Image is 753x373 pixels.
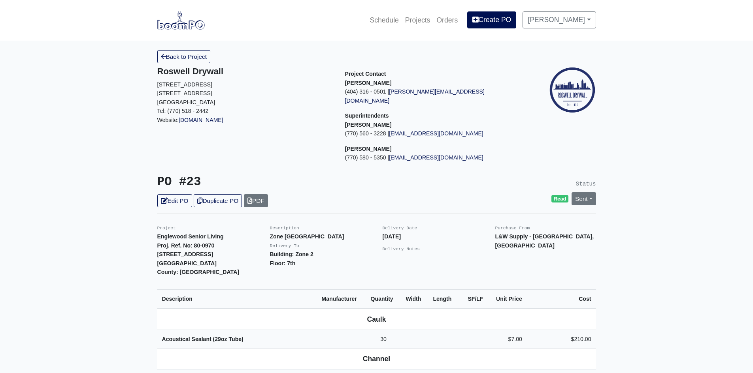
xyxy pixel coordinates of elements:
[157,289,317,308] th: Description
[389,154,483,161] a: [EMAIL_ADDRESS][DOMAIN_NAME]
[157,260,217,266] strong: [GEOGRAPHIC_DATA]
[317,289,366,308] th: Manufacturer
[157,89,333,98] p: [STREET_ADDRESS]
[345,146,392,152] strong: [PERSON_NAME]
[162,336,243,342] strong: Acoustical Sealant (29oz Tube)
[179,117,223,123] a: [DOMAIN_NAME]
[488,289,527,308] th: Unit Price
[270,233,344,240] strong: Zone [GEOGRAPHIC_DATA]
[345,112,389,119] span: Superintendents
[495,232,596,250] p: L&W Supply - [GEOGRAPHIC_DATA], [GEOGRAPHIC_DATA]
[157,226,176,231] small: Project
[495,226,530,231] small: Purchase From
[459,289,488,308] th: SF/LF
[157,66,333,124] div: Website:
[383,233,401,240] strong: [DATE]
[527,289,596,308] th: Cost
[428,289,459,308] th: Length
[345,71,386,77] span: Project Contact
[576,181,596,187] small: Status
[345,122,392,128] strong: [PERSON_NAME]
[366,289,401,308] th: Quantity
[157,107,333,116] p: Tel: (770) 518 - 2442
[366,11,402,29] a: Schedule
[572,192,596,205] a: Sent
[345,153,521,162] p: (770) 580 - 5350 |
[367,315,386,323] b: Caulk
[523,11,596,28] a: [PERSON_NAME]
[363,355,390,363] b: Channel
[157,175,371,189] h3: PO #23
[157,98,333,107] p: [GEOGRAPHIC_DATA]
[527,330,596,349] td: $210.00
[383,247,420,251] small: Delivery Notes
[157,80,333,89] p: [STREET_ADDRESS]
[157,11,205,29] img: boomPO
[270,251,313,257] strong: Building: Zone 2
[488,330,527,349] td: $7.00
[157,233,224,240] strong: Englewood Senior Living
[551,195,568,203] span: Read
[157,269,240,275] strong: County: [GEOGRAPHIC_DATA]
[345,129,521,138] p: (770) 560 - 3228 |
[383,226,417,231] small: Delivery Date
[157,242,215,249] strong: Proj. Ref. No: 80-0970
[270,244,299,248] small: Delivery To
[244,194,268,207] a: PDF
[402,11,434,29] a: Projects
[345,87,521,105] p: (404) 316 - 0501 |
[467,11,516,28] a: Create PO
[366,330,401,349] td: 30
[157,50,211,63] a: Back to Project
[345,88,485,104] a: [PERSON_NAME][EMAIL_ADDRESS][DOMAIN_NAME]
[401,289,428,308] th: Width
[270,260,296,266] strong: Floor: 7th
[157,66,333,77] h5: Roswell Drywall
[345,80,392,86] strong: [PERSON_NAME]
[157,251,213,257] strong: [STREET_ADDRESS]
[433,11,461,29] a: Orders
[157,194,192,207] a: Edit PO
[389,130,483,137] a: [EMAIL_ADDRESS][DOMAIN_NAME]
[194,194,242,207] a: Duplicate PO
[270,226,299,231] small: Description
